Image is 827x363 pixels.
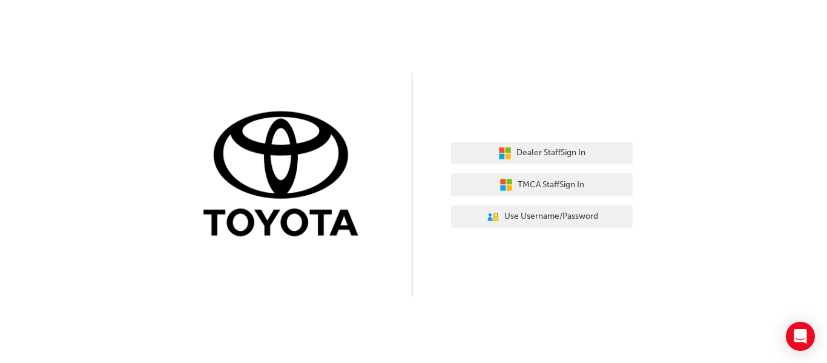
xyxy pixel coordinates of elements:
button: Dealer StaffSign In [451,142,633,165]
span: Dealer Staff Sign In [516,146,585,160]
div: Open Intercom Messenger [786,322,815,351]
span: Use Username/Password [504,210,598,224]
button: Use Username/Password [451,205,633,228]
span: TMCA Staff Sign In [518,178,584,192]
button: TMCA StaffSign In [451,173,633,196]
img: Trak [194,108,376,242]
